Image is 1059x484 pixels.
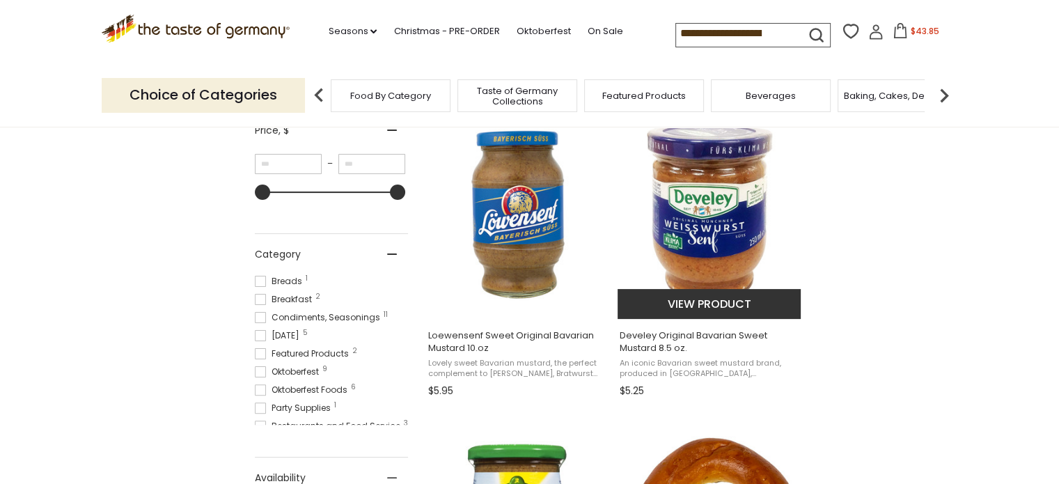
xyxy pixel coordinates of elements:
p: Choice of Categories [102,78,305,112]
span: 6 [351,384,356,391]
input: Minimum value [255,154,322,174]
span: 2 [315,293,320,300]
button: View product [618,289,801,319]
span: Category [255,247,301,262]
a: Oktoberfest [516,24,570,39]
img: next arrow [930,81,958,109]
a: Christmas - PRE-ORDER [393,24,499,39]
span: 5 [303,329,308,336]
span: 9 [322,366,327,373]
span: 11 [384,311,388,318]
span: Lovely sweet Bavarian mustard, the perfect complement to [PERSON_NAME], Bratwurst and Pretzels. A... [428,358,609,380]
a: Seasons [328,24,377,39]
a: Featured Products [602,91,686,101]
img: Develey Original Bavarian Sweet Mustard 8.5 oz. [618,122,802,306]
span: [DATE] [255,329,304,342]
a: Beverages [746,91,796,101]
span: Price [255,123,289,138]
span: Oktoberfest Foods [255,384,352,396]
span: Condiments, Seasonings [255,311,384,324]
span: Breads [255,275,306,288]
span: Restaurants and Food Service [255,420,405,432]
span: Oktoberfest [255,366,323,378]
span: – [322,157,338,170]
button: $43.85 [886,23,946,44]
span: , $ [279,123,289,137]
span: $5.25 [620,384,644,398]
span: An iconic Bavarian sweet mustard brand, produced in [GEOGRAPHIC_DATA], [GEOGRAPHIC_DATA], by [PER... [620,358,800,380]
a: Taste of Germany Collections [462,86,573,107]
a: Develey Original Bavarian Sweet Mustard 8.5 oz. [618,110,802,403]
span: 1 [334,402,336,409]
span: Develey Original Bavarian Sweet Mustard 8.5 oz. [620,329,800,354]
span: Breakfast [255,293,316,306]
span: $5.95 [428,384,453,398]
span: 3 [404,420,408,427]
input: Maximum value [338,154,405,174]
a: On Sale [587,24,622,39]
span: Featured Products [255,348,353,360]
a: Food By Category [350,91,431,101]
span: 2 [352,348,357,354]
span: Loewensenf Sweet Original Bavarian Mustard 10.oz [428,329,609,354]
a: Baking, Cakes, Desserts [844,91,952,101]
img: Loewensenf Sweet Original Bavarian Mustard 10.oz [426,122,611,306]
img: previous arrow [305,81,333,109]
a: Loewensenf Sweet Original Bavarian Mustard 10.oz [426,110,611,403]
span: Party Supplies [255,402,335,414]
span: 1 [306,275,308,282]
span: $43.85 [911,25,939,37]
